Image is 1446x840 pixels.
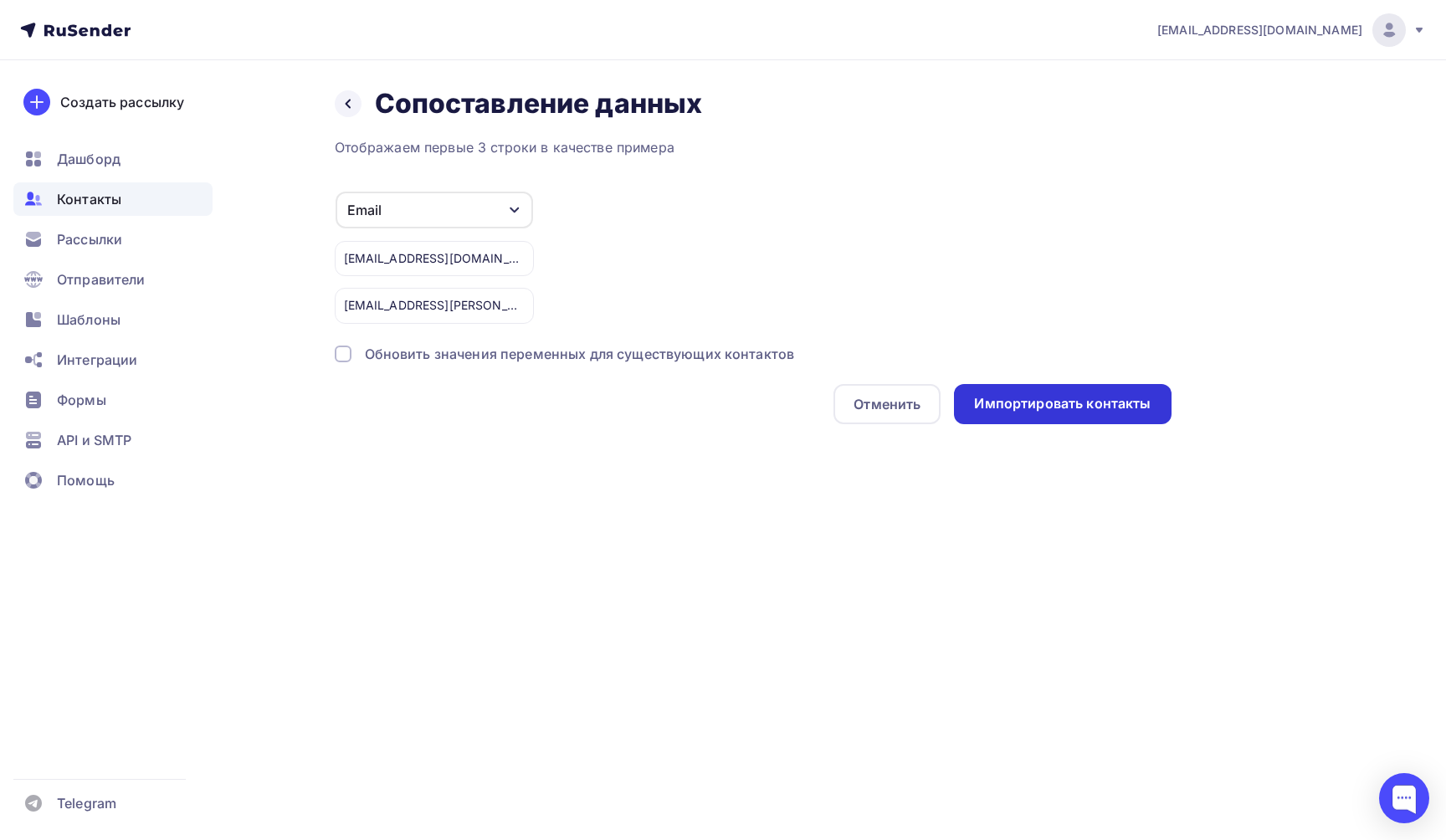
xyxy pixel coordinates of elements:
a: Формы [13,383,213,417]
span: Интеграции [57,350,137,370]
span: Telegram [57,793,116,813]
a: Рассылки [13,223,213,256]
a: Дашборд [13,142,213,176]
div: [EMAIL_ADDRESS][DOMAIN_NAME] [335,241,534,276]
a: [EMAIL_ADDRESS][DOMAIN_NAME] [1157,13,1426,47]
span: Формы [57,390,106,410]
div: [EMAIL_ADDRESS][PERSON_NAME][DOMAIN_NAME] [335,288,534,323]
a: Контакты [13,182,213,216]
div: Отменить [854,394,920,414]
span: [EMAIL_ADDRESS][DOMAIN_NAME] [1157,22,1362,38]
div: Отображаем первые 3 строки в качестве примера [335,137,1172,157]
a: Отправители [13,263,213,296]
button: Email [335,191,534,229]
span: Дашборд [57,149,120,169]
span: API и SMTP [57,430,131,450]
div: Email [347,200,382,220]
span: Контакты [57,189,121,209]
div: Обновить значения переменных для существующих контактов [365,344,795,364]
div: Создать рассылку [60,92,184,112]
span: Шаблоны [57,310,120,330]
div: Импортировать контакты [974,394,1151,413]
h2: Сопоставление данных [375,87,703,120]
span: Отправители [57,269,146,289]
span: Помощь [57,470,115,490]
a: Шаблоны [13,303,213,336]
span: Рассылки [57,229,122,249]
